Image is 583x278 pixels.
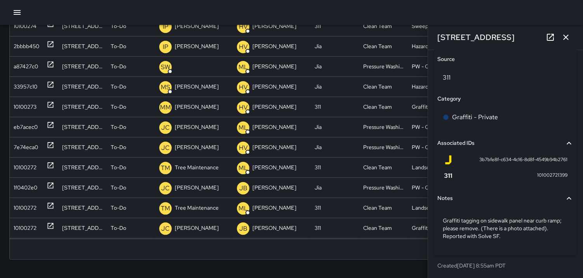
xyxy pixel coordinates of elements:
[359,97,408,117] div: Clean Team
[175,117,219,137] p: [PERSON_NAME]
[111,238,126,258] p: To-Do
[408,218,456,238] div: Graffiti - Private
[311,76,359,97] div: Jia
[58,137,107,157] div: 60 6th Street
[161,83,170,92] p: MS
[408,36,456,56] div: Hazardous Waste
[111,158,126,177] p: To-Do
[161,224,170,233] p: JC
[175,198,219,218] p: Tree Maintenance
[161,63,170,72] p: SW
[311,177,359,198] div: Jia
[359,137,408,157] div: Pressure Washing
[359,177,408,198] div: Pressure Washing
[252,218,296,238] p: [PERSON_NAME]
[239,184,247,193] p: JB
[359,238,408,258] div: Pressure Washing
[408,238,456,258] div: PW - Quick Wash
[58,198,107,218] div: 444 Tehama Street
[14,16,37,36] div: 10100274
[175,238,219,258] p: [PERSON_NAME]
[161,143,170,153] p: JC
[111,16,126,36] p: To-Do
[14,77,37,97] div: 33957c10
[359,218,408,238] div: Clean Team
[311,238,359,258] div: Jia
[408,16,456,36] div: Sweep
[238,63,248,72] p: ML
[111,178,126,198] p: To-Do
[58,36,107,56] div: 270 6th Street
[111,97,126,117] p: To-Do
[238,123,248,132] p: ML
[161,163,170,173] p: TM
[58,97,107,117] div: 1099 Mission Street
[14,137,38,157] div: 7e74eca0
[175,158,219,177] p: Tree Maintenance
[311,117,359,137] div: Jia
[311,16,359,36] div: 311
[311,36,359,56] div: Jia
[359,36,408,56] div: Clean Team
[161,123,170,132] p: JC
[408,157,456,177] div: Landscaping (DG & Weeds)
[163,42,168,52] p: IP
[14,198,37,218] div: 10100272
[311,56,359,76] div: Jia
[359,117,408,137] div: Pressure Washing
[252,158,296,177] p: [PERSON_NAME]
[408,117,456,137] div: PW - Quick Wash
[311,137,359,157] div: Jia
[175,137,219,157] p: [PERSON_NAME]
[359,16,408,36] div: Clean Team
[359,76,408,97] div: Clean Team
[58,238,107,258] div: 973 Minna Street
[408,137,456,157] div: PW - Quick Wash
[408,56,456,76] div: PW - Quick Wash
[408,177,456,198] div: PW - Quick Wash
[239,224,247,233] p: JB
[359,157,408,177] div: Clean Team
[252,238,296,258] p: [PERSON_NAME]
[239,143,248,153] p: HV
[14,97,37,117] div: 10100273
[58,157,107,177] div: 453 Minna Street
[252,77,296,97] p: [PERSON_NAME]
[311,157,359,177] div: 311
[239,42,248,52] p: HV
[14,158,37,177] div: 10100272
[252,16,296,36] p: [PERSON_NAME]
[161,204,170,213] p: TM
[111,36,126,56] p: To-Do
[252,97,296,117] p: [PERSON_NAME]
[175,77,219,97] p: [PERSON_NAME]
[311,198,359,218] div: 311
[359,198,408,218] div: Clean Team
[238,163,248,173] p: ML
[163,22,168,31] p: IP
[175,178,219,198] p: [PERSON_NAME]
[252,36,296,56] p: [PERSON_NAME]
[58,76,107,97] div: 943 Howard Street
[58,117,107,137] div: 1218 Market Street
[239,22,248,31] p: HV
[111,57,126,76] p: To-Do
[175,218,219,238] p: [PERSON_NAME]
[14,57,38,76] div: a87427c0
[161,184,170,193] p: JC
[111,117,126,137] p: To-Do
[58,56,107,76] div: 950 Howard Street
[175,36,219,56] p: [PERSON_NAME]
[239,103,248,112] p: HV
[58,177,107,198] div: 508 Natoma Street
[14,238,38,258] div: fdeda480
[160,103,171,112] p: MM
[408,97,456,117] div: Graffiti - Private
[408,76,456,97] div: Hazardous Waste
[58,16,107,36] div: 550 Minna Street
[111,218,126,238] p: To-Do
[238,204,248,213] p: ML
[252,178,296,198] p: [PERSON_NAME]
[252,117,296,137] p: [PERSON_NAME]
[111,198,126,218] p: To-Do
